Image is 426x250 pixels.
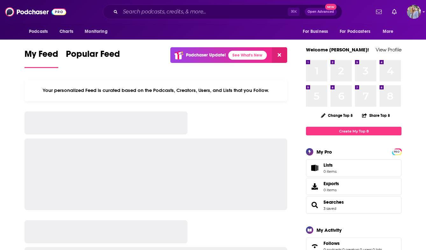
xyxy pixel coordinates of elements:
button: open menu [378,26,401,38]
span: Follows [323,240,340,246]
button: open menu [25,26,56,38]
div: Your personalized Feed is curated based on the Podcasts, Creators, Users, and Lists that you Follow. [25,80,287,101]
button: open menu [336,26,380,38]
div: My Activity [316,227,342,233]
button: Share Top 8 [362,109,390,122]
span: Exports [308,182,321,191]
a: See What's New [228,51,267,60]
span: Monitoring [85,27,107,36]
a: Show notifications dropdown [389,6,399,17]
a: PRO [393,149,401,154]
span: Podcasts [29,27,48,36]
span: Charts [60,27,73,36]
a: Popular Feed [66,49,120,68]
a: Searches [323,199,344,205]
div: Search podcasts, credits, & more... [103,4,342,19]
button: open menu [298,26,336,38]
span: Lists [308,163,321,172]
p: Podchaser Update! [186,52,226,58]
a: Create My Top 8 [306,127,401,135]
span: Exports [323,181,339,186]
a: Searches [308,201,321,209]
span: Open Advanced [308,10,334,13]
span: Popular Feed [66,49,120,63]
img: Podchaser - Follow, Share and Rate Podcasts [5,6,66,18]
span: 0 items [323,169,337,174]
input: Search podcasts, credits, & more... [120,7,288,17]
span: Lists [323,162,333,168]
a: View Profile [376,47,401,53]
img: User Profile [407,5,421,19]
button: Change Top 8 [317,111,357,119]
button: Open AdvancedNew [305,8,337,16]
span: My Feed [25,49,58,63]
span: For Business [303,27,328,36]
div: My Pro [316,149,332,155]
a: Show notifications dropdown [373,6,384,17]
a: Charts [55,26,77,38]
a: 3 saved [323,206,336,211]
a: Follows [323,240,382,246]
span: More [383,27,394,36]
span: Lists [323,162,337,168]
a: Welcome [PERSON_NAME]! [306,47,369,53]
span: For Podcasters [340,27,370,36]
a: My Feed [25,49,58,68]
span: Searches [306,196,401,214]
span: Logged in as JFMuntsinger [407,5,421,19]
a: Exports [306,178,401,195]
button: Show profile menu [407,5,421,19]
button: open menu [80,26,116,38]
span: New [325,4,337,10]
span: 0 items [323,188,339,192]
span: ⌘ K [288,8,300,16]
a: Lists [306,159,401,177]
